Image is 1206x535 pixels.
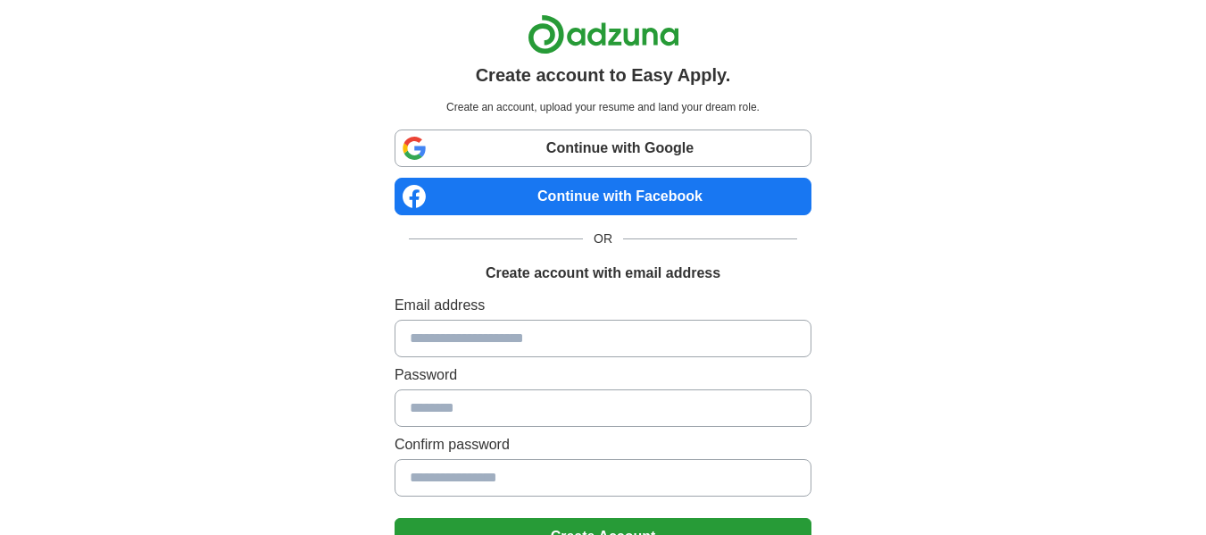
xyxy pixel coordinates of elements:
[395,295,811,316] label: Email address
[528,14,679,54] img: Adzuna logo
[395,130,811,167] a: Continue with Google
[395,434,811,456] label: Confirm password
[486,263,720,284] h1: Create account with email address
[476,62,731,88] h1: Create account to Easy Apply.
[395,364,811,386] label: Password
[398,99,808,115] p: Create an account, upload your resume and land your dream role.
[395,178,811,215] a: Continue with Facebook
[583,230,623,248] span: OR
